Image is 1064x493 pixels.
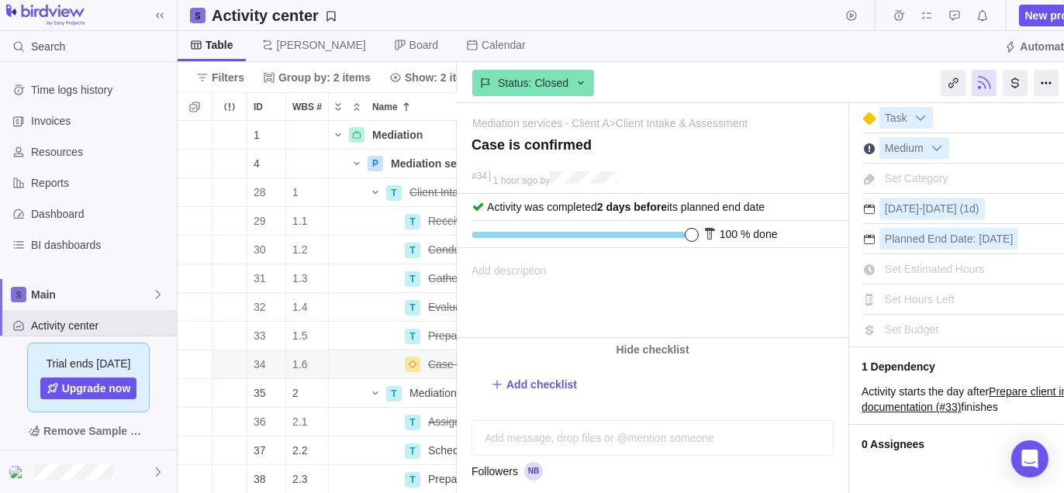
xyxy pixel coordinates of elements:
[247,350,286,379] div: ID
[741,228,777,240] span: % done
[247,465,285,493] div: 38
[254,184,266,200] span: 28
[405,300,420,315] div: T
[286,465,328,493] div: 2.3
[422,465,568,493] div: Prepare mediation materials
[9,463,28,481] div: Nancy Brommell
[428,357,515,372] span: Case is confirmed
[286,178,329,207] div: WBS #
[286,207,328,235] div: 1.1
[972,5,993,26] span: Notifications
[329,178,569,207] div: Name
[292,385,299,401] span: 2
[277,37,366,53] span: [PERSON_NAME]
[212,207,247,236] div: Trouble indication
[212,350,247,379] div: Trouble indication
[286,264,328,292] div: 1.3
[472,171,487,181] div: #34
[405,243,420,258] div: T
[422,322,568,350] div: Prepare client intake documentation
[292,99,322,115] span: WBS #
[31,318,171,333] span: Activity center
[286,178,328,206] div: 1
[1034,70,1059,96] div: More actions
[979,233,1013,245] span: [DATE]
[885,233,976,245] span: Planned End Date
[405,443,420,459] div: T
[329,408,569,436] div: Name
[885,202,919,215] span: [DATE]
[247,293,285,321] div: 32
[212,121,247,150] div: Trouble indication
[879,137,949,159] div: Medium
[254,357,266,372] span: 34
[458,249,547,337] span: Add description
[62,381,131,396] span: Upgrade now
[247,207,285,235] div: 29
[212,408,247,436] div: Trouble indication
[247,207,286,236] div: ID
[9,466,28,478] img: Show
[286,379,329,408] div: WBS #
[31,206,171,222] span: Dashboard
[329,350,569,379] div: Name
[372,127,423,143] span: Mediation
[286,408,328,436] div: 2.1
[286,293,329,322] div: WBS #
[12,419,164,443] span: Remove Sample Data
[422,264,568,292] div: Gather relevant case information
[31,237,171,253] span: BI dashboards
[720,228,738,240] span: 100
[31,175,171,191] span: Reports
[247,350,285,378] div: 34
[403,379,568,407] div: Mediation Preparation
[292,242,307,257] span: 1.2
[286,236,329,264] div: WBS #
[880,108,912,129] span: Task
[212,293,247,322] div: Trouble indication
[403,178,568,206] div: Client Intake & Assessment
[257,67,377,88] span: Group by: 2 items
[329,150,569,178] div: Name
[329,264,569,293] div: Name
[616,115,748,131] a: Client Intake & Assessment
[386,386,402,402] div: T
[888,12,910,24] a: Time logs
[292,471,307,487] span: 2.3
[944,5,966,26] span: Approval requests
[405,271,420,287] div: T
[329,379,569,408] div: Name
[286,207,329,236] div: WBS #
[212,70,244,85] span: Filters
[888,5,910,26] span: Time logs
[409,184,541,200] span: Client Intake & Assessment
[368,156,383,171] div: P
[391,156,538,171] span: Mediation services - Client A
[286,322,329,350] div: WBS #
[879,107,933,129] div: Task
[366,93,568,120] div: Name
[329,293,569,322] div: Name
[31,144,171,160] span: Resources
[40,378,137,399] a: Upgrade now
[212,436,247,465] div: Trouble indication
[286,322,328,350] div: 1.5
[919,202,923,215] span: -
[206,37,233,53] span: Table
[254,328,266,343] span: 33
[422,207,568,235] div: Receive and review client request
[597,201,667,213] b: 2 days before
[428,271,568,286] span: Gather relevant case information
[247,379,285,407] div: 35
[428,299,568,315] span: Evaluate suitability for mediation
[422,293,568,321] div: Evaluate suitability for mediation
[247,322,285,350] div: 33
[422,436,568,464] div: Schedule mediation sessions
[916,12,938,24] a: My assignments
[212,236,247,264] div: Trouble indication
[247,408,286,436] div: ID
[247,408,285,436] div: 36
[885,172,948,184] span: Set Category
[487,201,765,213] span: Activity was completed its planned end date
